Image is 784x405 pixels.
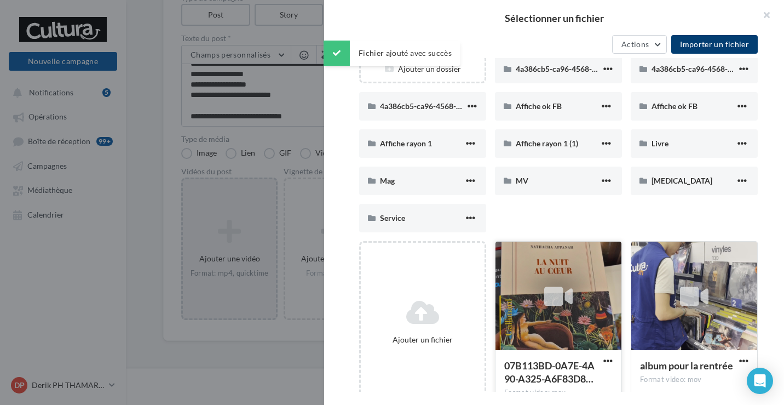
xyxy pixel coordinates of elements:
span: Importer un fichier [680,39,749,49]
span: 4a386cb5-ca96-4568-b2a3-4a4530d21453 (4) [380,101,538,111]
div: Fichier ajouté avec succès [324,41,460,66]
span: Affiche ok FB [652,101,697,111]
div: Mes fichiers [374,39,416,50]
span: Service [380,213,405,223]
span: Mag [380,176,395,185]
span: MV [516,176,528,185]
span: 07B113BD-0A7E-4A90-A325-A6F83D8CAA41 [504,360,595,385]
span: Affiche rayon 1 (1) [516,139,578,148]
span: [MEDICAL_DATA] [652,176,712,185]
span: Livre [652,139,668,148]
div: Open Intercom Messenger [747,368,773,394]
div: Ajouter un fichier [365,334,480,345]
span: album pour la rentrée [640,360,733,372]
span: 4a386cb5-ca96-4568-b2a3-4a4530d21453 (2) [516,64,674,73]
span: Affiche ok FB [516,101,562,111]
div: Format video: mov [504,388,613,398]
button: Importer un fichier [671,35,758,54]
div: Format video: mov [640,375,748,385]
button: Actions [612,35,667,54]
span: Affiche rayon 1 [380,139,432,148]
h2: Sélectionner un fichier [342,13,766,23]
span: Actions [621,39,649,49]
